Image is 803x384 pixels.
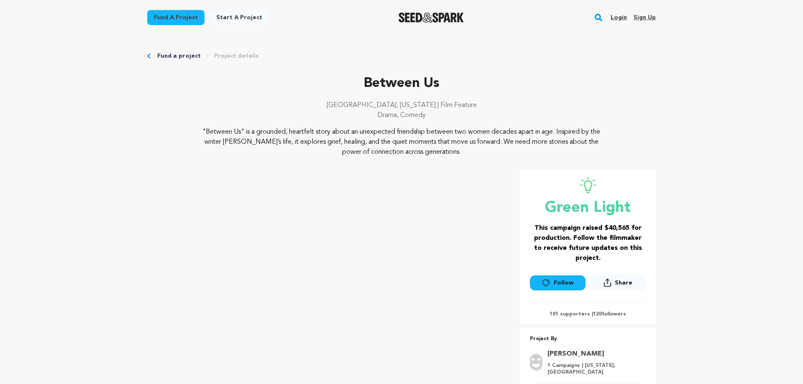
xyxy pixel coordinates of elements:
a: Fund a project [157,52,201,60]
div: Breadcrumb [147,52,656,60]
a: Fund a project [147,10,205,25]
p: Between Us [147,74,656,94]
button: Share [591,275,646,290]
a: Goto Sarah Helbringer profile [547,349,641,359]
p: [GEOGRAPHIC_DATA], [US_STATE] | Film Feature [147,100,656,110]
h3: This campaign raised $40,565 for production. Follow the filmmaker to receive future updates on th... [530,223,646,263]
a: Start a project [210,10,269,25]
p: Project By [530,334,646,344]
p: 101 supporters | followers [530,311,646,318]
p: 1 Campaigns | [US_STATE], [GEOGRAPHIC_DATA] [547,362,641,376]
a: Seed&Spark Homepage [399,13,464,23]
a: Login [611,11,627,24]
p: Drama, Comedy [147,110,656,120]
p: Green Light [530,200,646,216]
a: Sign up [634,11,656,24]
span: Share [615,279,632,287]
a: Project details [214,52,258,60]
p: "Between Us" is a grounded, heartfelt story about an unexpected friendship between two women deca... [198,127,605,157]
a: Follow [530,275,585,290]
img: user.png [530,354,542,371]
span: 120 [593,312,602,317]
span: Share [591,275,646,294]
img: Seed&Spark Logo Dark Mode [399,13,464,23]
